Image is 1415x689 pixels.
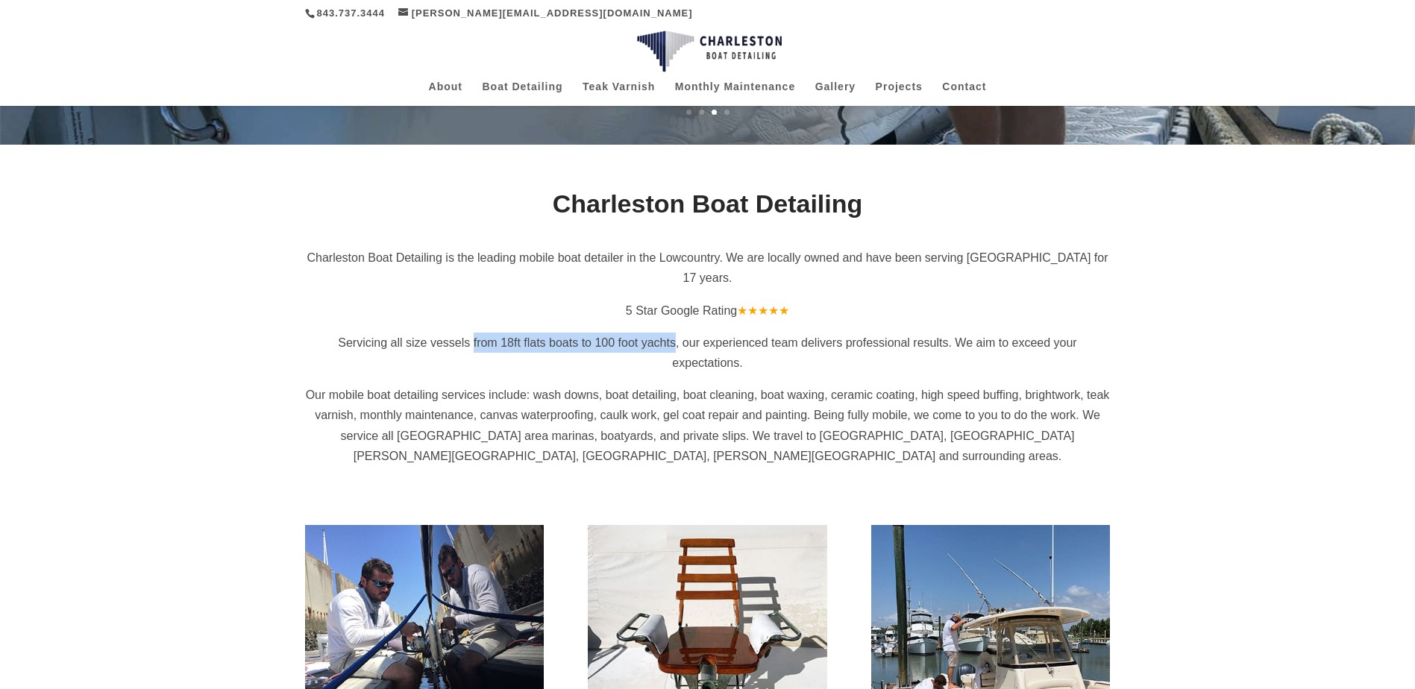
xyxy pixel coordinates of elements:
h1: Charleston Boat Detailing [305,191,1111,224]
img: Charleston Boat Detailing [637,31,782,72]
a: Contact [942,81,986,106]
a: Gallery [815,81,856,106]
a: 843.737.3444 [317,7,386,19]
a: 4 [724,110,730,115]
a: About [429,81,462,106]
a: Boat Detailing [482,81,562,106]
span: 5 Star Google Rating [626,304,737,317]
span: Charleston Boat Detailing is the leading mobile boat detailer in the Lowcountry. We are locally o... [307,251,1108,284]
a: 3 [712,110,717,115]
p: Our mobile boat detailing services include: wash downs, boat detailing, boat cleaning, boat waxin... [305,385,1111,466]
a: 1 [686,110,691,115]
a: [PERSON_NAME][EMAIL_ADDRESS][DOMAIN_NAME] [398,7,693,19]
p: Servicing all size vessels from 18ft flats boats to 100 foot yachts, our experienced team deliver... [305,333,1111,385]
a: Teak Varnish [583,81,655,106]
span: ★★★★★ [737,304,789,317]
a: 2 [699,110,704,115]
a: Projects [876,81,923,106]
a: Monthly Maintenance [675,81,795,106]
